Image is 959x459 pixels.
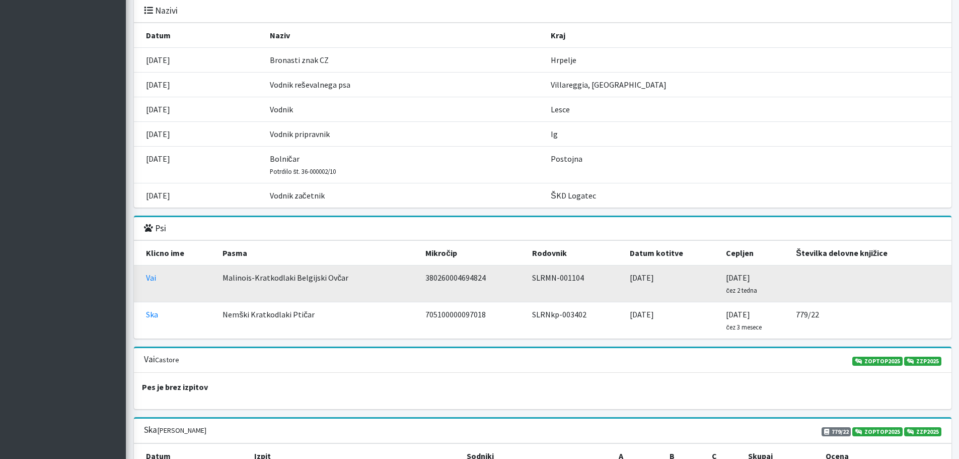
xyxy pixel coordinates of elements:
[264,23,545,48] th: Naziv
[545,48,951,73] td: Hrpelje
[216,241,419,266] th: Pasma
[790,241,951,266] th: Številka delovne knjižice
[264,147,545,183] td: Bolničar
[790,302,951,339] td: 779/22
[134,23,264,48] th: Datum
[726,286,757,294] small: čez 2 tedna
[624,266,720,302] td: [DATE]
[419,302,526,339] td: 705100000097018
[624,302,720,339] td: [DATE]
[526,266,624,302] td: SLRMN-001104
[852,357,903,366] a: ZOPTOP2025
[545,97,951,122] td: Lesce
[545,183,951,208] td: ŠKD Logatec
[904,427,941,436] a: ZZP2025
[720,266,790,302] td: [DATE]
[157,426,206,435] small: [PERSON_NAME]
[134,183,264,208] td: [DATE]
[904,357,941,366] a: ZZP2025
[134,147,264,183] td: [DATE]
[526,241,624,266] th: Rodovnik
[526,302,624,339] td: SLRNkp-003402
[822,427,851,436] span: 779/22
[134,97,264,122] td: [DATE]
[264,97,545,122] td: Vodnik
[134,241,217,266] th: Klicno ime
[545,147,951,183] td: Postojna
[146,309,158,319] a: Ska
[264,48,545,73] td: Bronasti znak CZ
[419,241,526,266] th: Mikročip
[134,122,264,147] td: [DATE]
[134,73,264,97] td: [DATE]
[545,73,951,97] td: Villareggia, [GEOGRAPHIC_DATA]
[720,302,790,339] td: [DATE]
[134,48,264,73] td: [DATE]
[144,354,179,365] h3: Vai
[726,323,761,331] small: čez 3 mesece
[144,6,178,16] h3: Nazivi
[146,273,156,283] a: Vai
[264,183,545,208] td: Vodnik začetnik
[720,241,790,266] th: Cepljen
[545,122,951,147] td: Ig
[155,355,179,364] small: Castore
[624,241,720,266] th: Datum kotitve
[142,382,208,392] strong: Pes je brez izpitov
[545,23,951,48] th: Kraj
[264,73,545,97] td: Vodnik reševalnega psa
[852,427,903,436] a: ZOPTOP2025
[264,122,545,147] td: Vodnik pripravnik
[144,425,206,435] h3: Ska
[216,266,419,302] td: Malinois-Kratkodlaki Belgijski Ovčar
[216,302,419,339] td: Nemški Kratkodlaki Ptičar
[419,266,526,302] td: 380260004694824
[144,223,166,234] h3: Psi
[270,167,336,175] small: Potrdilo št. 36-000002/10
